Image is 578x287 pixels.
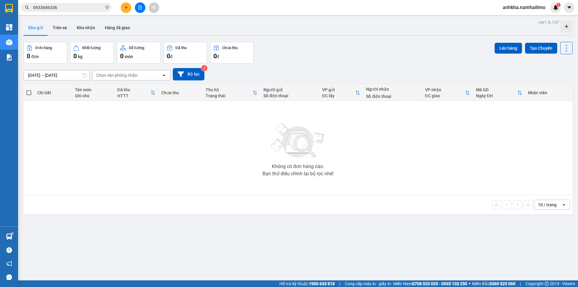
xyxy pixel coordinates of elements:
[117,87,151,92] div: Đã thu
[561,20,573,33] div: Tạo kho hàng mới
[100,20,135,35] button: Hàng đã giao
[528,90,570,95] div: Nhân viên
[495,43,522,54] button: Lên hàng
[412,281,467,286] strong: 0708 023 035 - 0935 103 250
[366,94,419,99] div: Số điện thoại
[263,87,316,92] div: Người gửi
[117,93,151,98] div: HTTT
[561,202,566,207] svg: open
[476,87,517,92] div: Mã GD
[125,54,133,59] span: món
[6,274,12,280] span: message
[31,54,39,59] span: đơn
[206,93,253,98] div: Trạng thái
[393,280,467,287] span: Miền Nam
[23,42,67,64] button: Đơn hàng0đơn
[201,65,207,71] sup: 2
[309,281,335,286] strong: 1900 633 818
[114,85,159,101] th: Toggle SortBy
[70,42,114,64] button: Khối lượng0kg
[472,280,515,287] span: Miền Bắc
[105,5,109,9] span: close-circle
[33,4,104,11] input: Tìm tên, số ĐT hoặc mã đơn
[105,5,109,11] span: close-circle
[206,87,253,92] div: Thu hộ
[6,54,12,61] img: solution-icon
[263,93,316,98] div: Số điện thoại
[322,93,356,98] div: ĐC lấy
[557,3,559,7] span: 1
[135,2,145,13] button: file-add
[75,93,111,98] div: Ghi chú
[498,4,550,11] span: anhkha.namhailimo
[322,87,356,92] div: VP gửi
[538,202,557,208] div: 10 / trang
[272,164,324,169] div: Không có đơn hàng nào.
[78,54,82,59] span: kg
[121,2,131,13] button: plus
[425,87,465,92] div: VP nhận
[173,68,204,80] button: Bộ lọc
[11,232,13,234] sup: 1
[138,5,142,10] span: file-add
[545,282,549,286] span: copyright
[489,281,515,286] strong: 0369 525 060
[6,39,12,45] img: warehouse-icon
[36,46,52,50] div: Đơn hàng
[6,247,12,253] span: question-circle
[163,42,207,64] button: Đã thu0đ
[73,52,77,60] span: 0
[222,46,238,50] div: Chưa thu
[345,280,392,287] span: Cung cấp máy in - giấy in:
[564,2,574,13] button: caret-down
[210,42,254,64] button: Chưa thu0đ
[525,43,557,54] button: Tạo Chuyến
[152,5,156,10] span: aim
[6,233,12,240] img: warehouse-icon
[170,54,172,59] span: đ
[422,85,473,101] th: Toggle SortBy
[48,20,72,35] button: Trên xe
[520,280,521,287] span: |
[279,280,335,287] span: Hỗ trợ kỹ thuật:
[5,4,13,13] img: logo-vxr
[6,24,12,30] img: dashboard-icon
[556,3,561,7] sup: 1
[339,280,340,287] span: |
[129,46,144,50] div: Số lượng
[476,93,517,98] div: Ngày ĐH
[27,52,30,60] span: 0
[162,73,166,78] svg: open
[6,261,12,267] span: notification
[23,20,48,35] button: Kho gửi
[82,46,101,50] div: Khối lượng
[473,85,525,101] th: Toggle SortBy
[75,87,111,92] div: Tên món
[24,70,89,80] input: Select a date range.
[469,282,471,285] span: ⚪️
[263,171,334,176] div: Bạn thử điều chỉnh lại bộ lọc nhé!
[72,20,100,35] button: Kho nhận
[539,19,559,26] div: ver 1.8.137
[161,90,200,95] div: Chưa thu
[117,42,160,64] button: Số lượng0món
[213,52,217,60] span: 0
[268,120,328,162] img: svg+xml;base64,PHN2ZyBjbGFzcz0ibGlzdC1wbHVnX19zdmciIHhtbG5zPSJodHRwOi8vd3d3LnczLm9yZy8yMDAwL3N2Zy...
[217,54,219,59] span: đ
[25,5,29,10] span: search
[366,87,419,92] div: Người nhận
[149,2,159,13] button: aim
[567,5,572,10] span: caret-down
[319,85,363,101] th: Toggle SortBy
[176,46,187,50] div: Đã thu
[425,93,465,98] div: ĐC giao
[124,5,128,10] span: plus
[120,52,123,60] span: 0
[167,52,170,60] span: 0
[96,72,138,78] div: Chọn văn phòng nhận
[37,90,69,95] div: Chi tiết
[553,5,558,10] img: icon-new-feature
[203,85,260,101] th: Toggle SortBy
